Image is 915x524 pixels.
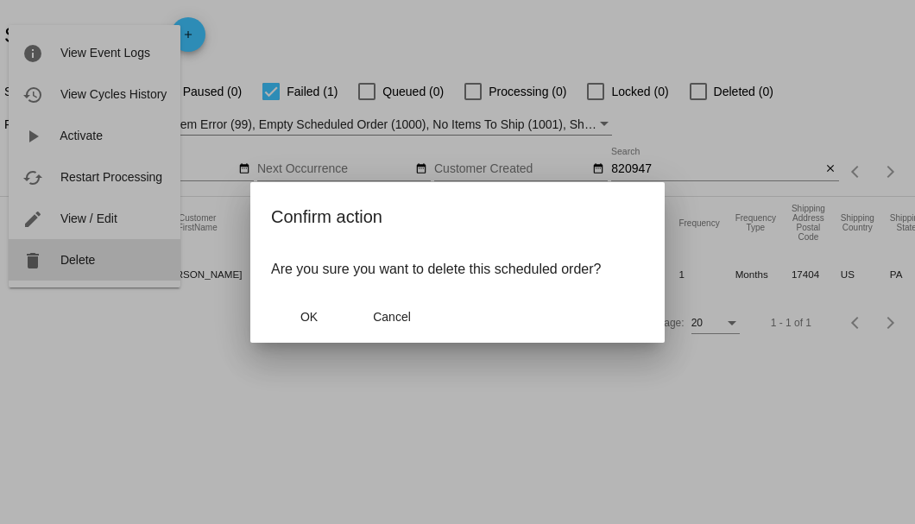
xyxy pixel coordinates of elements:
p: Are you sure you want to delete this scheduled order? [271,262,644,277]
h2: Confirm action [271,203,644,230]
button: Close dialog [271,301,347,332]
span: OK [300,310,318,324]
span: Cancel [373,310,411,324]
button: Close dialog [354,301,430,332]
